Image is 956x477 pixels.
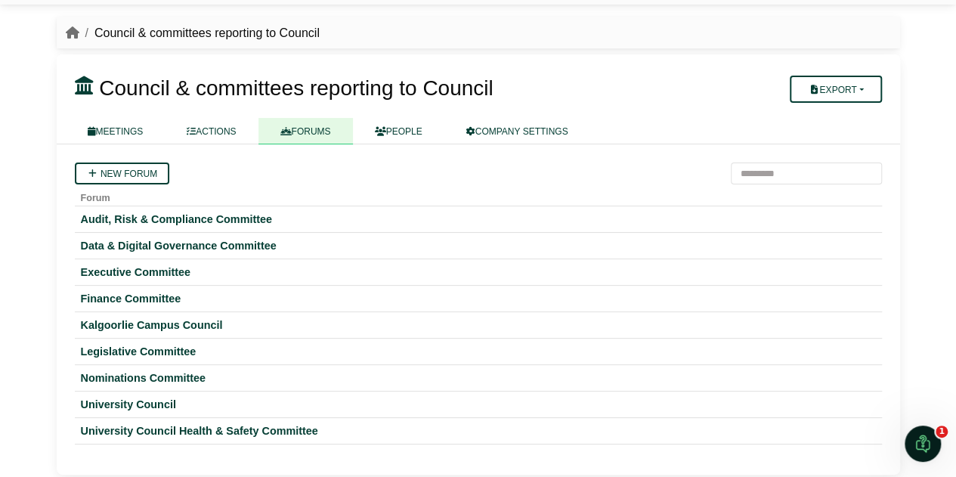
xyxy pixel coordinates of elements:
[66,118,166,144] a: MEETINGS
[66,23,320,43] nav: breadcrumb
[790,76,881,103] button: Export
[444,118,590,144] a: COMPANY SETTINGS
[81,398,876,411] a: University Council
[81,318,876,332] a: Kalgoorlie Campus Council
[165,118,258,144] a: ACTIONS
[936,426,948,438] span: 1
[81,371,876,385] a: Nominations Committee
[99,76,493,100] span: Council & committees reporting to Council
[75,163,170,184] a: New forum
[81,345,876,358] a: Legislative Committee
[81,212,876,226] a: Audit, Risk & Compliance Committee
[81,424,876,438] a: University Council Health & Safety Committee
[905,426,941,462] iframe: Intercom live chat
[353,118,444,144] a: PEOPLE
[79,23,320,43] li: Council & committees reporting to Council
[81,239,876,252] a: Data & Digital Governance Committee
[75,184,882,206] th: Forum
[81,265,876,279] a: Executive Committee
[81,292,876,305] a: Finance Committee
[258,118,353,144] a: FORUMS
